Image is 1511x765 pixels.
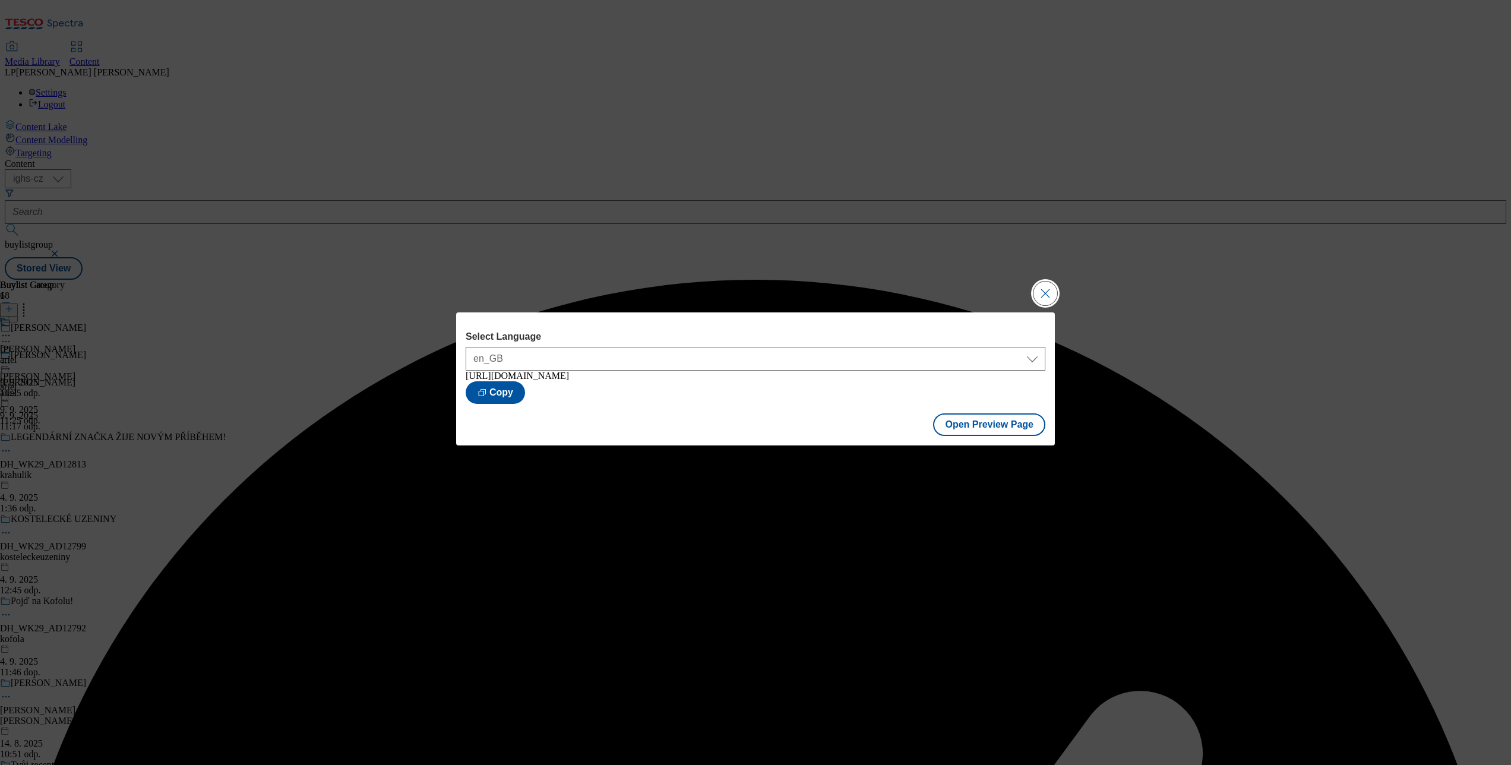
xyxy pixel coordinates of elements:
[933,413,1045,436] button: Open Preview Page
[466,331,1045,342] label: Select Language
[1033,282,1057,305] button: Close Modal
[456,312,1055,445] div: Modal
[466,381,525,404] button: Copy
[466,371,1045,381] div: [URL][DOMAIN_NAME]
